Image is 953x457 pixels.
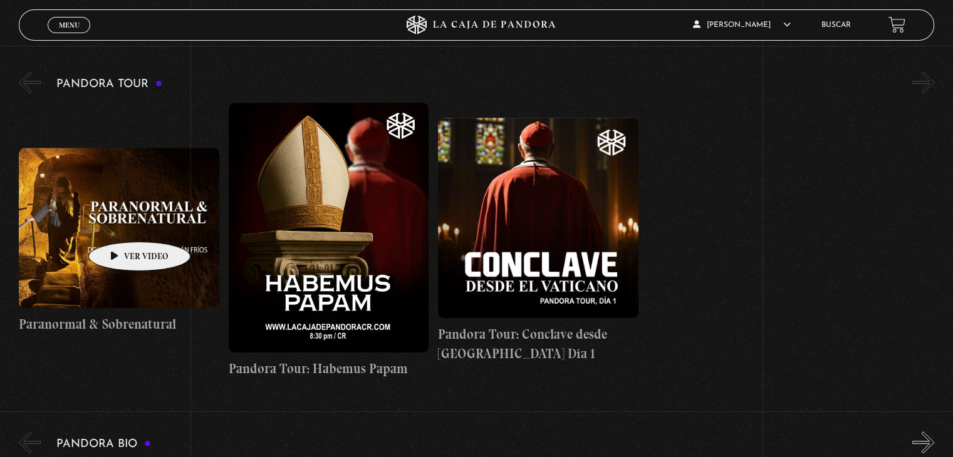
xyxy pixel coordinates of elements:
[19,314,219,334] h4: Paranormal & Sobrenatural
[821,21,851,29] a: Buscar
[438,324,638,364] h4: Pandora Tour: Conclave desde [GEOGRAPHIC_DATA] Dia 1
[19,103,219,379] a: Paranormal & Sobrenatural
[888,16,905,33] a: View your shopping cart
[912,431,934,453] button: Next
[229,103,429,379] a: Pandora Tour: Habemus Papam
[912,71,934,93] button: Next
[19,71,41,93] button: Previous
[438,103,638,379] a: Pandora Tour: Conclave desde [GEOGRAPHIC_DATA] Dia 1
[229,359,429,379] h4: Pandora Tour: Habemus Papam
[56,438,151,450] h3: Pandora Bio
[59,21,80,29] span: Menu
[19,431,41,453] button: Previous
[693,21,791,29] span: [PERSON_NAME]
[56,78,162,90] h3: Pandora Tour
[55,31,84,40] span: Cerrar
